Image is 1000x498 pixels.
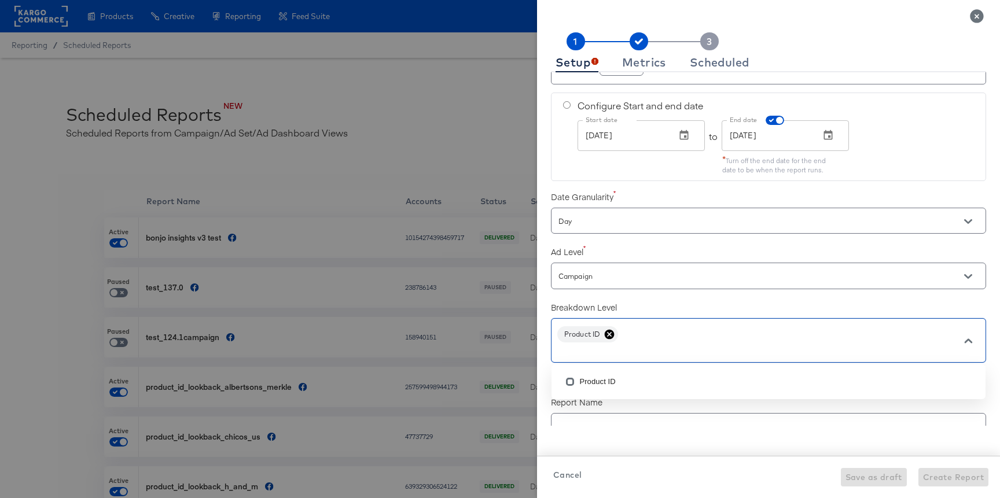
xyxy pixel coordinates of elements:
button: Close [959,332,977,349]
span: Cancel [553,468,582,482]
label: Breakdown Level [551,301,986,313]
span: to [709,130,718,143]
div: Setup [556,58,598,67]
label: Report Name [551,396,986,408]
div: Turn off the end date for the end date to be when the report runs. [722,153,841,175]
div: Product ID [557,326,618,342]
button: Cancel [549,468,586,482]
span: Product ID [557,330,607,338]
div: Scheduled [690,58,749,67]
button: Open [959,268,977,285]
span: Configure Start and end date [578,99,703,112]
div: Metrics [622,58,666,67]
label: Ad Level [551,246,986,257]
li: Product ID [552,369,986,394]
div: Configure Start and end dateStart datetoEnd date*Turn off the end date for the end date to be whe... [551,93,986,181]
button: Open [959,213,977,230]
label: Date Granularity [551,191,986,202]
